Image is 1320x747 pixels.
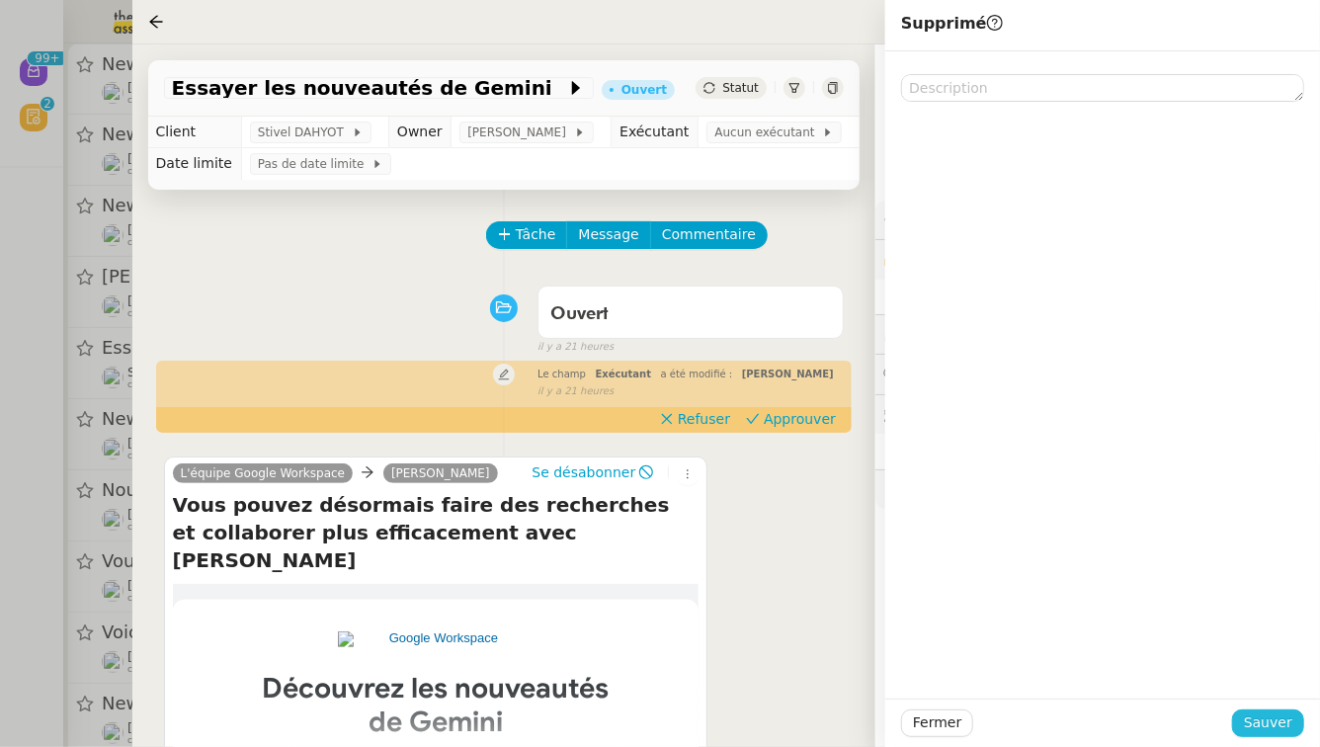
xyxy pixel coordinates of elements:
span: ⚙️ [883,208,986,231]
span: ⏲️ [883,326,1113,342]
span: il y a 21 heures [537,383,614,400]
div: Ouvert [621,84,667,96]
span: Aucun exécutant [714,123,822,142]
div: 🕵️Autres demandes en cours 2 [875,395,1320,434]
button: Refuser [652,408,738,430]
img: Google Workspace [338,631,534,647]
span: 💬 [883,366,1010,381]
span: Refuser [678,409,730,429]
span: Supprimé [901,14,1003,33]
span: Stivel DAHYOT [258,123,352,142]
span: Tâche [516,223,556,246]
span: il y a 21 heures [537,339,614,356]
a: [PERSON_NAME] [383,464,498,482]
div: 🔐Données client [875,240,1320,279]
span: a été modifié : [661,369,733,379]
span: [PERSON_NAME] [742,369,834,379]
span: Essayer les nouveautés de Gemini [172,78,566,98]
td: Exécutant [612,117,699,148]
span: 🔐 [883,248,1012,271]
p: Découvrez les nouveautés de Gemini [203,672,670,738]
span: Le champ [537,369,586,379]
div: 🧴Autres [875,470,1320,509]
span: Message [578,223,638,246]
td: Owner [388,117,451,148]
span: [PERSON_NAME] [467,123,573,142]
div: ⚙️Procédures [875,201,1320,239]
button: Tâche [486,221,568,249]
span: Commentaire [662,223,756,246]
td: Date limite [148,148,242,180]
td: Client [148,117,242,148]
div: 💬Commentaires [875,355,1320,393]
a: L'équipe Google Workspace [173,464,353,482]
button: Message [566,221,650,249]
button: Sauver [1232,709,1304,737]
span: Exécutant [596,369,652,379]
button: Approuver [738,408,844,430]
span: Sauver [1244,711,1292,734]
span: Se désabonner [532,462,635,482]
span: 🧴 [883,481,945,497]
span: Ouvert [550,305,609,323]
span: 🕵️ [883,406,1130,422]
h4: Vous pouvez désormais faire des recherches et collaborer plus efficacement avec [PERSON_NAME] [173,491,700,574]
span: Pas de date limite [258,154,371,174]
div: ⏲️Tâches 0:00 0actions [875,315,1320,354]
span: Approuver [764,409,836,429]
button: Commentaire [650,221,768,249]
span: Statut [722,81,759,95]
button: Fermer [901,709,973,737]
button: Se désabonner [525,461,660,483]
span: Fermer [913,711,961,734]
